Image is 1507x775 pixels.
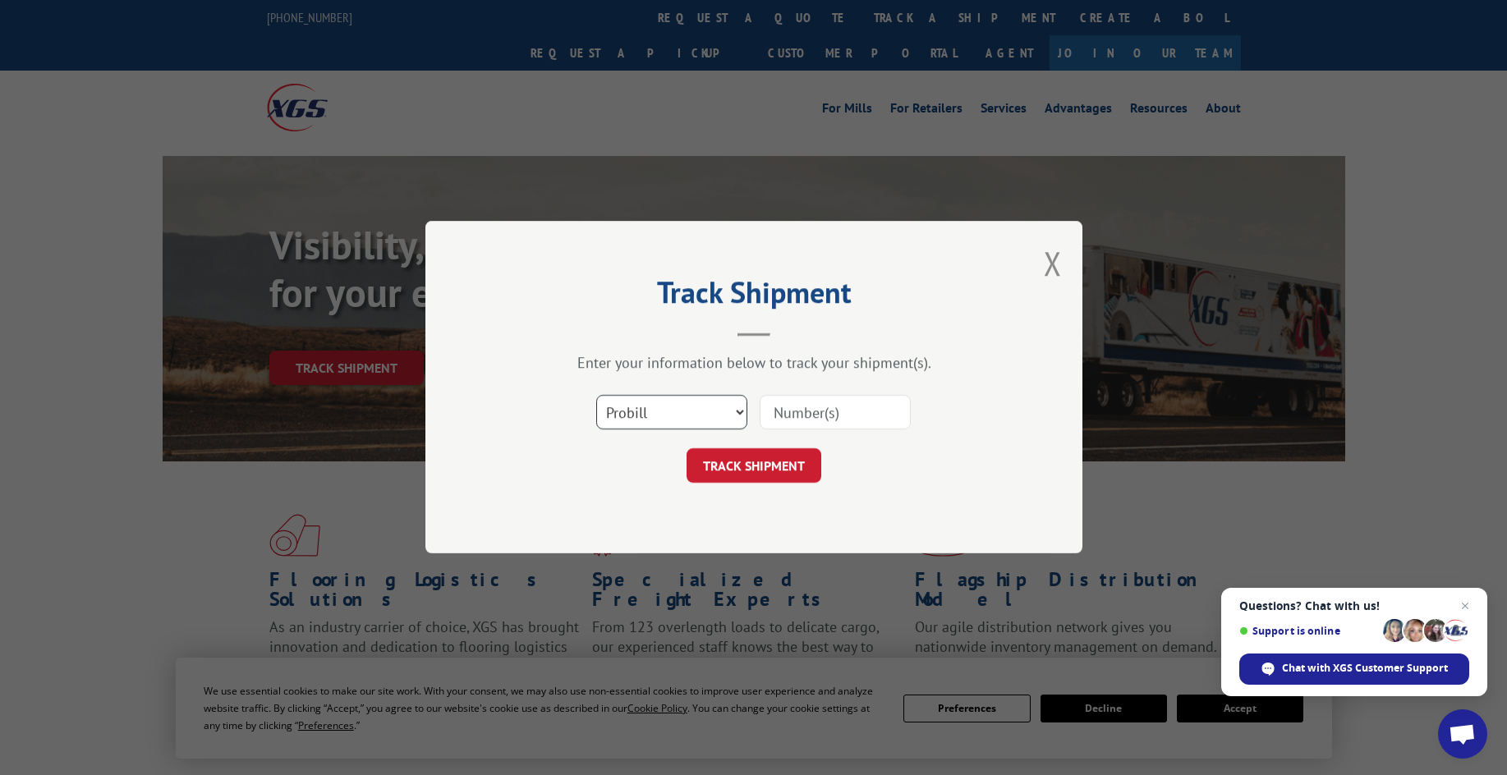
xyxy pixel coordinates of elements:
[1239,599,1469,612] span: Questions? Chat with us!
[687,449,821,484] button: TRACK SHIPMENT
[760,396,911,430] input: Number(s)
[1282,661,1448,676] span: Chat with XGS Customer Support
[1044,241,1062,285] button: Close modal
[1239,653,1469,685] span: Chat with XGS Customer Support
[508,281,1000,312] h2: Track Shipment
[1438,709,1487,759] a: Open chat
[1239,625,1377,637] span: Support is online
[508,354,1000,373] div: Enter your information below to track your shipment(s).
